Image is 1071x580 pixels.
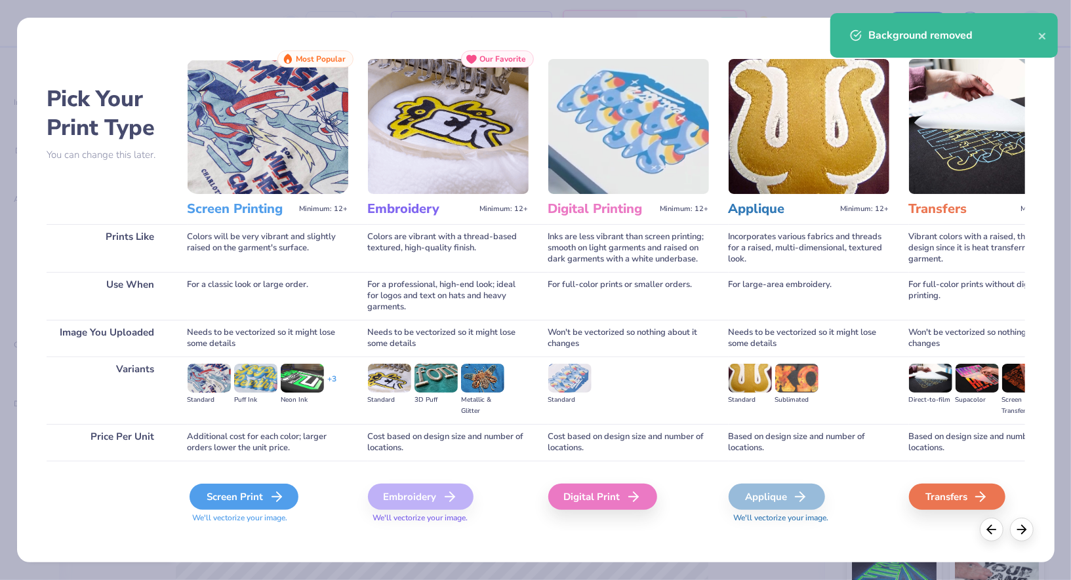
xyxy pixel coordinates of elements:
[327,374,336,396] div: + 3
[956,395,999,406] div: Supacolor
[775,395,818,406] div: Sublimated
[729,224,889,272] div: Incorporates various fabrics and threads for a raised, multi-dimensional, textured look.
[1021,204,1070,214] span: Minimum: 12+
[368,484,474,510] div: Embroidery
[909,484,1005,510] div: Transfers
[729,201,836,218] h3: Applique
[909,224,1070,272] div: Vibrant colors with a raised, thicker design since it is heat transferred on the garment.
[729,484,825,510] div: Applique
[461,364,504,393] img: Metallic & Glitter
[909,424,1070,461] div: Based on design size and number of locations.
[234,364,277,393] img: Puff Ink
[47,357,168,424] div: Variants
[190,484,298,510] div: Screen Print
[368,424,529,461] div: Cost based on design size and number of locations.
[909,272,1070,320] div: For full-color prints without digital printing.
[414,364,458,393] img: 3D Puff
[956,364,999,393] img: Supacolor
[234,395,277,406] div: Puff Ink
[548,224,709,272] div: Inks are less vibrant than screen printing; smooth on light garments and raised on dark garments ...
[548,320,709,357] div: Won't be vectorized so nothing about it changes
[368,364,411,393] img: Standard
[188,364,231,393] img: Standard
[909,395,952,406] div: Direct-to-film
[188,512,348,524] span: We'll vectorize your image.
[660,204,709,214] span: Minimum: 12+
[300,204,348,214] span: Minimum: 12+
[729,364,772,393] img: Standard
[841,204,889,214] span: Minimum: 12+
[480,204,529,214] span: Minimum: 12+
[548,424,709,461] div: Cost based on design size and number of locations.
[868,28,1038,43] div: Background removed
[188,224,348,272] div: Colors will be very vibrant and slightly raised on the garment's surface.
[188,201,294,218] h3: Screen Printing
[729,272,889,320] div: For large-area embroidery.
[548,484,657,510] div: Digital Print
[296,54,346,64] span: Most Popular
[368,272,529,320] div: For a professional, high-end look; ideal for logos and text on hats and heavy garments.
[461,395,504,417] div: Metallic & Glitter
[729,320,889,357] div: Needs to be vectorized so it might lose some details
[1002,364,1045,393] img: Screen Transfer
[188,59,348,194] img: Screen Printing
[909,320,1070,357] div: Won't be vectorized so nothing about it changes
[188,395,231,406] div: Standard
[281,395,324,406] div: Neon Ink
[548,201,655,218] h3: Digital Printing
[368,512,529,524] span: We'll vectorize your image.
[47,85,168,142] h2: Pick Your Print Type
[548,272,709,320] div: For full-color prints or smaller orders.
[548,395,592,406] div: Standard
[281,364,324,393] img: Neon Ink
[188,320,348,357] div: Needs to be vectorized so it might lose some details
[480,54,527,64] span: Our Favorite
[368,320,529,357] div: Needs to be vectorized so it might lose some details
[188,424,348,461] div: Additional cost for each color; larger orders lower the unit price.
[909,201,1016,218] h3: Transfers
[729,424,889,461] div: Based on design size and number of locations.
[47,320,168,357] div: Image You Uploaded
[47,424,168,461] div: Price Per Unit
[729,59,889,194] img: Applique
[47,149,168,161] p: You can change this later.
[909,364,952,393] img: Direct-to-film
[47,272,168,320] div: Use When
[1038,28,1047,43] button: close
[188,272,348,320] div: For a classic look or large order.
[909,59,1070,194] img: Transfers
[368,201,475,218] h3: Embroidery
[368,224,529,272] div: Colors are vibrant with a thread-based textured, high-quality finish.
[47,224,168,272] div: Prints Like
[548,59,709,194] img: Digital Printing
[414,395,458,406] div: 3D Puff
[729,512,889,524] span: We'll vectorize your image.
[729,395,772,406] div: Standard
[548,364,592,393] img: Standard
[1002,395,1045,417] div: Screen Transfer
[775,364,818,393] img: Sublimated
[368,59,529,194] img: Embroidery
[368,395,411,406] div: Standard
